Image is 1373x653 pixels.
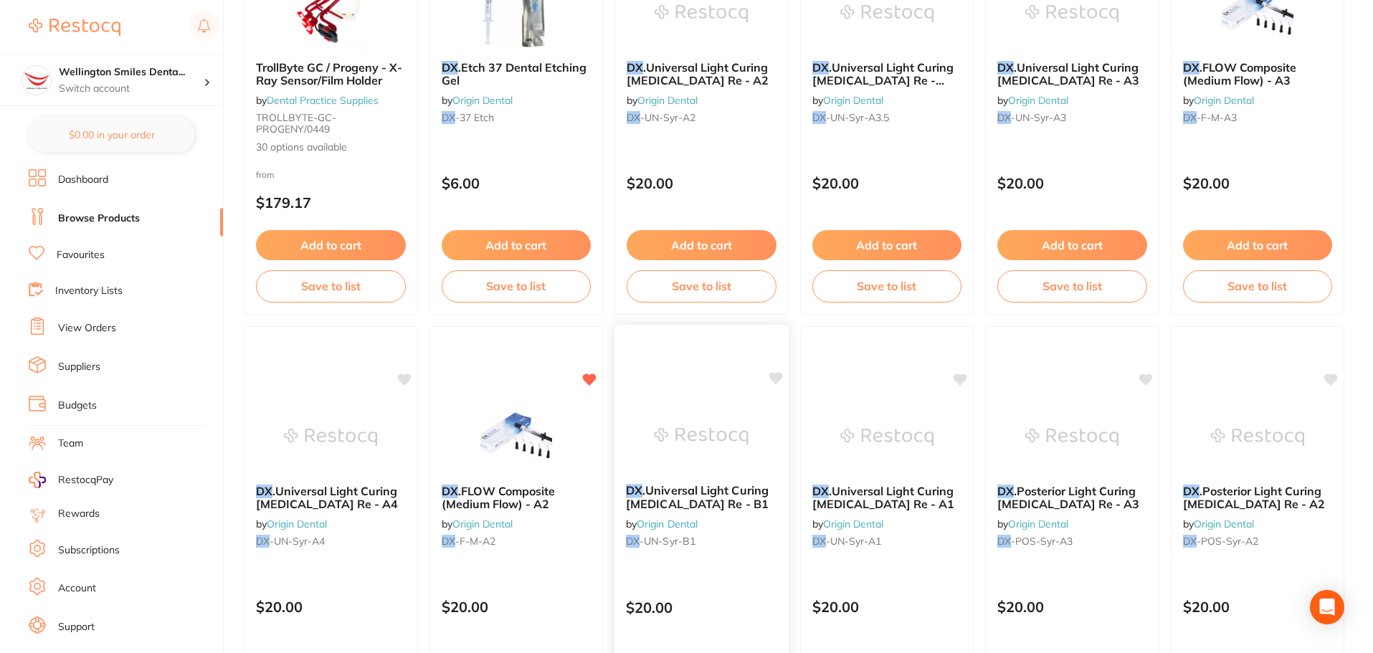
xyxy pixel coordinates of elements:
[627,175,776,191] p: $20.00
[997,485,1147,511] b: DX.Posterior Light Curing Dental Composite Re - A3
[256,169,275,180] span: from
[442,61,592,87] b: DX.Etch 37 Dental Etching Gel
[812,599,962,615] p: $20.00
[256,61,406,87] b: TrollByte GC / Progeny - X-Ray Sensor/Film Holder
[58,581,96,596] a: Account
[58,321,116,335] a: View Orders
[812,175,962,191] p: $20.00
[1183,518,1254,530] span: by
[267,518,327,530] a: Origin Dental
[823,518,883,530] a: Origin Dental
[256,270,406,302] button: Save to list
[812,535,826,548] em: DX
[1194,94,1254,107] a: Origin Dental
[997,484,1014,498] em: DX
[442,60,586,87] span: .Etch 37 Dental Etching Gel
[997,535,1011,548] em: DX
[1183,175,1333,191] p: $20.00
[1183,94,1254,107] span: by
[626,484,777,510] b: DX.Universal Light Curing Dental Composite Re - B1
[826,535,881,548] span: -UN-Syr-A1
[470,401,563,473] img: DX.FLOW Composite (Medium Flow) - A2
[256,60,402,87] span: TrollByte GC / Progeny - X-Ray Sensor/Film Holder
[442,175,592,191] p: $6.00
[1183,599,1333,615] p: $20.00
[812,270,962,302] button: Save to list
[637,94,698,107] a: Origin Dental
[442,484,458,498] em: DX
[455,535,495,548] span: -F-M-A2
[627,230,776,260] button: Add to cart
[1183,270,1333,302] button: Save to list
[626,535,640,548] em: DX
[997,60,1014,75] em: DX
[442,535,455,548] em: DX
[812,60,829,75] em: DX
[1183,484,1199,498] em: DX
[812,111,826,124] em: DX
[1183,60,1296,87] span: .FLOW Composite (Medium Flow) - A3
[29,19,120,36] img: Restocq Logo
[626,483,642,497] em: DX
[256,194,406,211] p: $179.17
[442,484,555,511] span: .FLOW Composite (Medium Flow) - A2
[256,111,336,135] span: TROLLBYTE-GC-PROGENY/0449
[58,360,100,374] a: Suppliers
[270,535,325,548] span: -UN-Syr-A4
[1194,518,1254,530] a: Origin Dental
[627,60,769,87] span: .Universal Light Curing [MEDICAL_DATA] Re - A2
[58,399,97,413] a: Budgets
[1011,111,1066,124] span: -UN-Syr-A3
[1197,535,1258,548] span: -POS-Syr-A2
[640,535,695,548] span: -UN-Syr-B1
[442,230,592,260] button: Add to cart
[284,401,377,473] img: DX.Universal Light Curing Dental Composite Re - A4
[59,82,204,96] p: Switch account
[627,94,698,107] span: by
[997,61,1147,87] b: DX.Universal Light Curing Dental Composite Re - A3
[58,173,108,187] a: Dashboard
[627,60,643,75] em: DX
[812,484,954,511] span: .Universal Light Curing [MEDICAL_DATA] Re - A1
[812,485,962,511] b: DX.Universal Light Curing Dental Composite Re - A1
[1011,535,1073,548] span: -POS-Syr-A3
[256,94,379,107] span: by
[1197,111,1237,124] span: -F-M-A3
[58,620,95,634] a: Support
[57,248,105,262] a: Favourites
[1310,590,1344,624] div: Open Intercom Messenger
[58,211,140,226] a: Browse Products
[442,599,592,615] p: $20.00
[626,599,777,616] p: $20.00
[267,94,379,107] a: Dental Practice Supplies
[626,517,698,530] span: by
[997,60,1139,87] span: .Universal Light Curing [MEDICAL_DATA] Re - A3
[256,230,406,260] button: Add to cart
[442,485,592,511] b: DX.FLOW Composite (Medium Flow) - A2
[1183,535,1197,548] em: DX
[1008,518,1068,530] a: Origin Dental
[452,94,513,107] a: Origin Dental
[256,484,272,498] em: DX
[640,111,695,124] span: -UN-Syr-A2
[997,230,1147,260] button: Add to cart
[826,111,889,124] span: -UN-Syr-A3.5
[442,518,513,530] span: by
[812,518,883,530] span: by
[1183,485,1333,511] b: DX.Posterior Light Curing Dental Composite Re - A2
[997,270,1147,302] button: Save to list
[59,65,204,80] h4: Wellington Smiles Dental
[627,270,776,302] button: Save to list
[256,518,327,530] span: by
[29,472,46,488] img: RestocqPay
[840,401,933,473] img: DX.Universal Light Curing Dental Composite Re - A1
[1211,401,1304,473] img: DX.Posterior Light Curing Dental Composite Re - A2
[256,599,406,615] p: $20.00
[1008,94,1068,107] a: Origin Dental
[997,175,1147,191] p: $20.00
[655,400,749,472] img: DX.Universal Light Curing Dental Composite Re - B1
[256,535,270,548] em: DX
[997,484,1139,511] span: .Posterior Light Curing [MEDICAL_DATA] Re - A3
[256,140,406,155] span: 30 options available
[442,270,592,302] button: Save to list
